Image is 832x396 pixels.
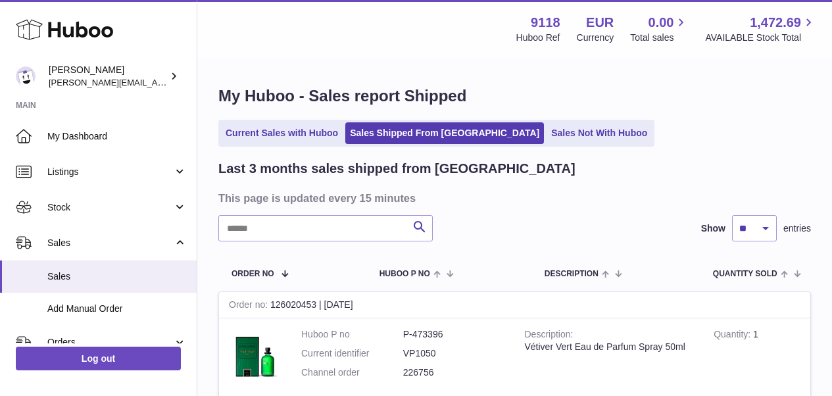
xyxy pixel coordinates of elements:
[630,14,689,44] a: 0.00 Total sales
[547,122,652,144] a: Sales Not With Huboo
[49,77,334,87] span: [PERSON_NAME][EMAIL_ADDRESS][PERSON_NAME][DOMAIN_NAME]
[403,328,505,341] dd: P-473396
[545,270,599,278] span: Description
[47,201,173,214] span: Stock
[301,366,403,379] dt: Channel order
[783,222,811,235] span: entries
[229,299,270,313] strong: Order no
[516,32,560,44] div: Huboo Ref
[648,14,674,32] span: 0.00
[704,318,810,395] td: 1
[713,270,777,278] span: Quantity Sold
[577,32,614,44] div: Currency
[218,86,811,107] h1: My Huboo - Sales report Shipped
[525,329,574,343] strong: Description
[345,122,544,144] a: Sales Shipped From [GEOGRAPHIC_DATA]
[525,341,695,353] div: Vétiver Vert Eau de Parfum Spray 50ml
[630,32,689,44] span: Total sales
[301,328,403,341] dt: Huboo P no
[47,237,173,249] span: Sales
[221,122,343,144] a: Current Sales with Huboo
[379,270,430,278] span: Huboo P no
[714,329,753,343] strong: Quantity
[218,160,575,178] h2: Last 3 months sales shipped from [GEOGRAPHIC_DATA]
[586,14,614,32] strong: EUR
[229,328,281,381] img: VP1050-Vetiver-50ml-EdP-no-edp-sticker.jpg
[219,292,810,318] div: 126020453 | [DATE]
[16,347,181,370] a: Log out
[47,303,187,315] span: Add Manual Order
[403,366,505,379] dd: 226756
[232,270,274,278] span: Order No
[705,14,816,44] a: 1,472.69 AVAILABLE Stock Total
[47,130,187,143] span: My Dashboard
[16,66,36,86] img: freddie.sawkins@czechandspeake.com
[49,64,167,89] div: [PERSON_NAME]
[750,14,801,32] span: 1,472.69
[218,191,808,205] h3: This page is updated every 15 minutes
[531,14,560,32] strong: 9118
[47,166,173,178] span: Listings
[47,270,187,283] span: Sales
[705,32,816,44] span: AVAILABLE Stock Total
[301,347,403,360] dt: Current identifier
[403,347,505,360] dd: VP1050
[47,336,173,349] span: Orders
[701,222,725,235] label: Show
